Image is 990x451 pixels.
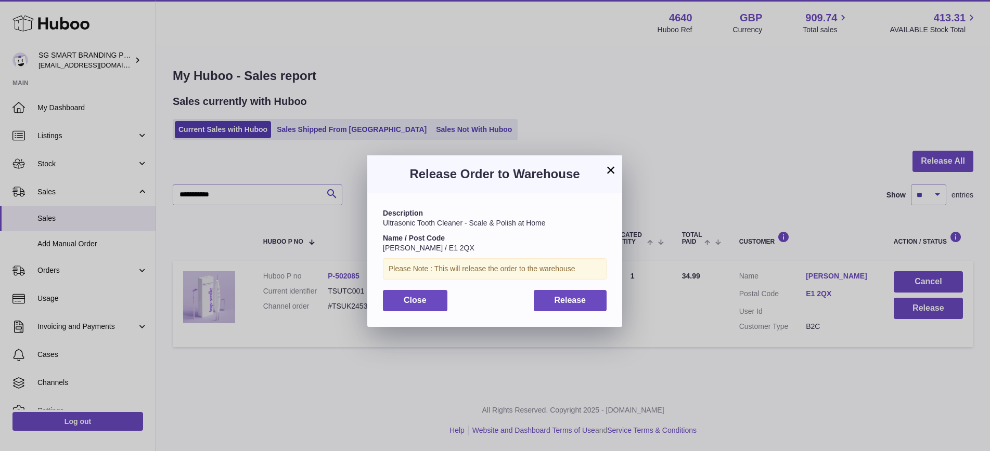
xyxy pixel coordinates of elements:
strong: Name / Post Code [383,234,445,242]
button: Close [383,290,447,311]
span: Close [404,296,427,304]
h3: Release Order to Warehouse [383,166,607,182]
div: Please Note : This will release the order to the warehouse [383,258,607,280]
span: [PERSON_NAME] / E1 2QX [383,244,474,252]
span: Ultrasonic Tooth Cleaner - Scale & Polish at Home [383,219,546,227]
button: Release [534,290,607,311]
strong: Description [383,209,423,217]
button: × [605,164,617,176]
span: Release [555,296,586,304]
